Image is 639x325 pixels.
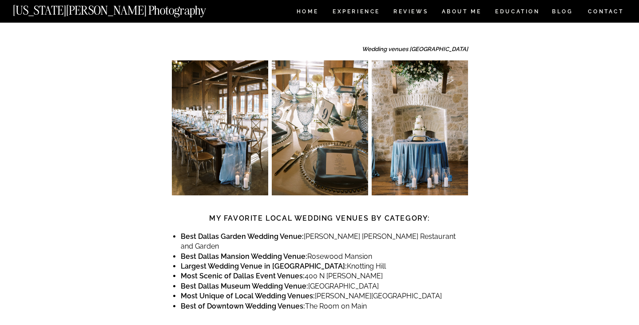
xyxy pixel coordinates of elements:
strong: Largest Wedding Venue in [GEOGRAPHIC_DATA]: [181,262,347,270]
a: ABOUT ME [441,9,482,16]
strong: Best Dallas Museum Wedding Venue: [181,282,308,290]
li: Knotting Hill [181,262,468,271]
img: dallas wedding venues [272,60,368,195]
a: EDUCATION [494,9,541,16]
li: [PERSON_NAME] [PERSON_NAME] Restaurant and Garden [181,232,468,252]
img: dallas wedding venues [172,60,268,195]
a: Fort Worth wedding venues [306,1,396,9]
li: [PERSON_NAME][GEOGRAPHIC_DATA] [181,291,468,301]
strong: Most Unique of Local Wedding Venues: [181,292,315,300]
strong: Most Scenic of Dallas Event Venues: [181,272,305,280]
strong: Best Dallas Garden Wedding Venue: [181,232,304,241]
strong: Best of Downtown Wedding Venues: [181,302,305,310]
li: Rosewood Mansion [181,252,468,262]
strong: Best Dallas Mansion Wedding Venue: [181,252,307,261]
a: CONTACT [587,7,624,16]
a: [US_STATE][PERSON_NAME] Photography [13,4,236,12]
strong: My Favorite Local Wedding Venues by Category: [209,214,430,222]
a: HOME [295,9,320,16]
a: BLOG [552,9,573,16]
li: [GEOGRAPHIC_DATA] [181,281,468,291]
li: The Room on Main [181,301,468,311]
a: Experience [333,9,379,16]
strong: Wedding venues [GEOGRAPHIC_DATA] [362,46,468,52]
li: 400 N [PERSON_NAME] [181,271,468,281]
a: REVIEWS [393,9,427,16]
